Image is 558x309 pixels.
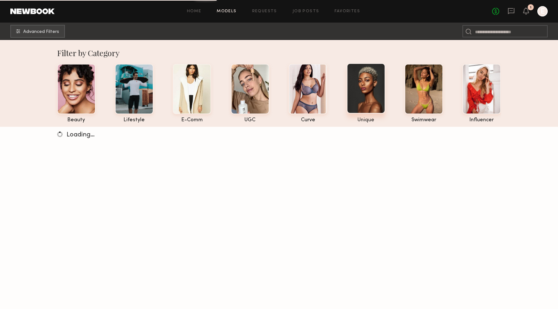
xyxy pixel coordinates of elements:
div: Filter by Category [57,48,501,58]
span: Loading… [67,132,95,138]
a: Home [187,9,201,14]
div: swimwear [405,117,443,123]
a: Favorites [335,9,360,14]
div: UGC [231,117,269,123]
div: lifestyle [115,117,153,123]
a: Requests [252,9,277,14]
a: E [537,6,548,16]
div: 1 [530,6,532,9]
div: influencer [462,117,501,123]
div: curve [289,117,327,123]
a: Job Posts [293,9,319,14]
div: beauty [57,117,96,123]
button: Advanced Filters [10,25,65,38]
span: Advanced Filters [23,30,59,34]
a: Models [217,9,236,14]
div: e-comm [173,117,211,123]
div: unique [347,117,385,123]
